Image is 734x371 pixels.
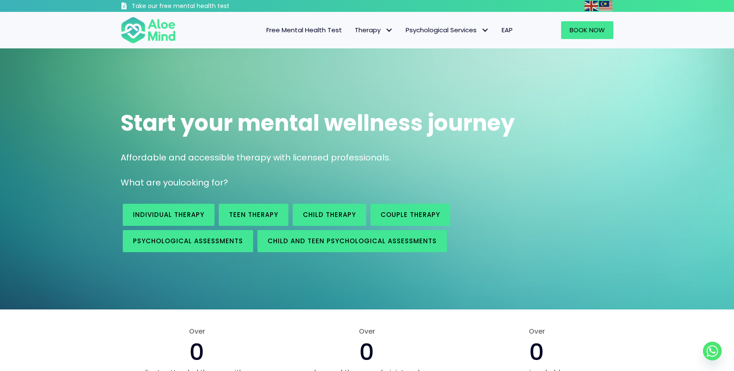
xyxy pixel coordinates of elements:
[599,1,613,11] img: ms
[406,25,489,34] span: Psychological Services
[229,210,278,219] span: Teen Therapy
[381,210,440,219] span: Couple therapy
[219,204,288,226] a: Teen Therapy
[257,230,447,252] a: Child and Teen Psychological assessments
[121,2,275,12] a: Take our free mental health test
[502,25,513,34] span: EAP
[291,326,443,336] span: Over
[189,336,204,368] span: 0
[599,1,613,11] a: Malay
[133,210,204,219] span: Individual therapy
[121,107,515,138] span: Start your mental wellness journey
[293,204,366,226] a: Child Therapy
[460,326,613,336] span: Over
[123,230,253,252] a: Psychological assessments
[178,177,228,188] span: looking for?
[268,236,437,245] span: Child and Teen Psychological assessments
[121,177,178,188] span: What are you
[303,210,356,219] span: Child Therapy
[584,1,599,11] a: English
[123,204,215,226] a: Individual therapy
[561,21,613,39] a: Book Now
[121,326,274,336] span: Over
[121,16,176,44] img: Aloe mind Logo
[355,25,393,34] span: Therapy
[132,2,275,11] h3: Take our free mental health test
[584,1,598,11] img: en
[479,24,491,37] span: Psychological Services: submenu
[495,21,519,39] a: EAP
[266,25,342,34] span: Free Mental Health Test
[529,336,544,368] span: 0
[348,21,399,39] a: TherapyTherapy: submenu
[703,342,722,360] a: Whatsapp
[121,152,613,164] p: Affordable and accessible therapy with licensed professionals.
[187,21,519,39] nav: Menu
[399,21,495,39] a: Psychological ServicesPsychological Services: submenu
[359,336,374,368] span: 0
[370,204,450,226] a: Couple therapy
[570,25,605,34] span: Book Now
[383,24,395,37] span: Therapy: submenu
[260,21,348,39] a: Free Mental Health Test
[133,236,243,245] span: Psychological assessments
